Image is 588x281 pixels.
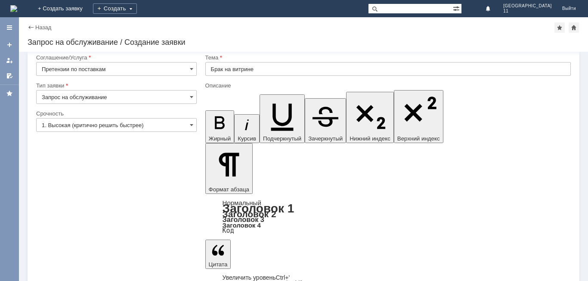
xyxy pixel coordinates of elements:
div: Запрос на обслуживание / Создание заявки [28,38,579,47]
div: Добавить в избранное [554,22,565,33]
a: Создать заявку [3,38,16,52]
a: Мои согласования [3,69,16,83]
a: Перейти на домашнюю страницу [10,5,17,12]
a: Заголовок 2 [223,209,276,219]
span: Курсив [238,135,256,142]
a: Заголовок 4 [223,222,261,229]
div: Соглашение/Услуга [36,55,195,60]
div: Тема [205,55,569,60]
div: Тип заявки [36,83,195,88]
button: Жирный [205,110,235,143]
span: Жирный [209,135,231,142]
a: Мои заявки [3,53,16,67]
span: Зачеркнутый [308,135,343,142]
a: Код [223,227,234,234]
span: Верхний индекс [397,135,440,142]
img: logo [10,5,17,12]
a: Increase [223,274,290,281]
div: Создать [93,3,137,14]
a: Нормальный [223,199,261,206]
button: Нижний индекс [346,92,394,143]
button: Курсив [234,114,260,143]
span: Ctrl+' [276,274,290,281]
div: Срочность [36,111,195,116]
button: Верхний индекс [394,90,443,143]
span: 11 [503,9,552,14]
button: Зачеркнутый [305,98,346,143]
div: Формат абзаца [205,200,571,234]
button: Формат абзаца [205,143,253,194]
a: Заголовок 1 [223,202,294,215]
div: [PERSON_NAME]/Добрый день! [DATE] 16:34 при продаже был обнаружен брак, а именно: флакон туши пус... [3,3,126,107]
span: [GEOGRAPHIC_DATA] [503,3,552,9]
span: Нижний индекс [350,135,390,142]
div: Сделать домашней страницей [569,22,579,33]
button: Подчеркнутый [260,94,305,143]
a: Заголовок 3 [223,215,264,223]
span: Цитата [209,261,228,268]
span: Подчеркнутый [263,135,301,142]
span: Формат абзаца [209,186,249,193]
a: Назад [35,24,51,31]
span: Расширенный поиск [453,4,461,12]
div: Описание [205,83,569,88]
button: Цитата [205,240,231,269]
